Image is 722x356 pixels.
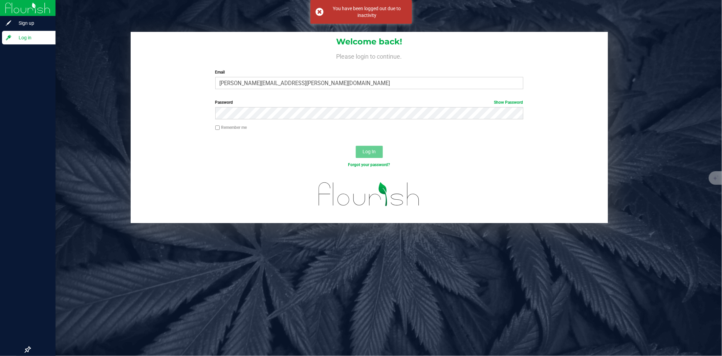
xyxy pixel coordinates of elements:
img: flourish_logo.svg [309,175,429,213]
inline-svg: Sign up [5,20,12,26]
button: Log In [356,146,383,158]
div: You have been logged out due to inactivity [327,5,407,19]
span: Log in [12,34,52,42]
inline-svg: Log in [5,34,12,41]
h1: Welcome back! [131,37,608,46]
span: Log In [363,149,376,154]
a: Show Password [494,100,523,105]
span: Password [215,100,233,105]
label: Remember me [215,124,247,131]
label: Email [215,69,523,75]
input: Remember me [215,125,220,130]
span: Sign up [12,19,52,27]
a: Forgot your password? [348,162,390,167]
h4: Please login to continue. [131,52,608,60]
